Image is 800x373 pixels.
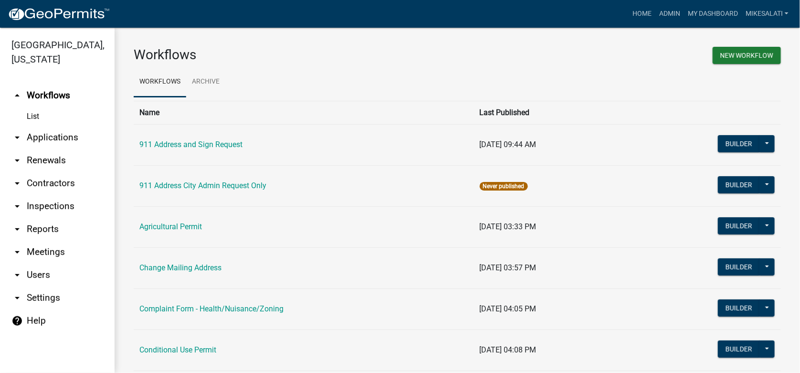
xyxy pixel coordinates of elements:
[742,5,792,23] a: MikeSalati
[718,176,760,193] button: Builder
[186,67,225,97] a: Archive
[655,5,684,23] a: Admin
[480,263,537,272] span: [DATE] 03:57 PM
[134,47,450,63] h3: Workflows
[718,135,760,152] button: Builder
[139,263,221,272] a: Change Mailing Address
[718,258,760,276] button: Builder
[718,299,760,317] button: Builder
[139,181,266,190] a: 911 Address City Admin Request Only
[11,292,23,304] i: arrow_drop_down
[718,217,760,234] button: Builder
[11,246,23,258] i: arrow_drop_down
[11,155,23,166] i: arrow_drop_down
[684,5,742,23] a: My Dashboard
[480,345,537,354] span: [DATE] 04:08 PM
[480,222,537,231] span: [DATE] 03:33 PM
[11,224,23,235] i: arrow_drop_down
[11,315,23,327] i: help
[134,67,186,97] a: Workflows
[139,222,202,231] a: Agricultural Permit
[718,341,760,358] button: Builder
[139,345,216,354] a: Conditional Use Permit
[11,132,23,143] i: arrow_drop_down
[11,90,23,101] i: arrow_drop_up
[713,47,781,64] button: New Workflow
[480,140,537,149] span: [DATE] 09:44 AM
[474,101,662,124] th: Last Published
[11,201,23,212] i: arrow_drop_down
[139,140,242,149] a: 911 Address and Sign Request
[480,304,537,313] span: [DATE] 04:05 PM
[629,5,655,23] a: Home
[11,178,23,189] i: arrow_drop_down
[480,182,528,191] span: Never published
[11,269,23,281] i: arrow_drop_down
[139,304,284,313] a: Complaint Form - Health/Nuisance/Zoning
[134,101,474,124] th: Name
